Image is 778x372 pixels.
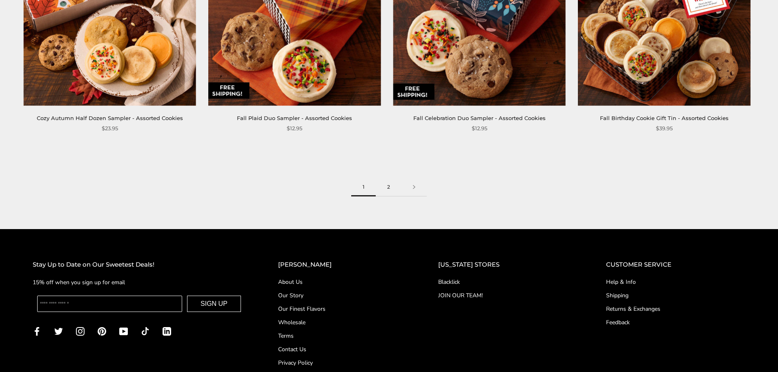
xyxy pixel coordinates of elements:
[163,326,171,336] a: LinkedIn
[76,326,85,336] a: Instagram
[278,291,406,300] a: Our Story
[656,124,673,133] span: $39.95
[438,260,573,270] h2: [US_STATE] STORES
[606,305,745,313] a: Returns & Exchanges
[600,115,729,121] a: Fall Birthday Cookie Gift Tin - Assorted Cookies
[606,260,745,270] h2: CUSTOMER SERVICE
[401,178,427,196] a: Next page
[33,260,245,270] h2: Stay Up to Date on Our Sweetest Deals!
[98,326,106,336] a: Pinterest
[278,332,406,340] a: Terms
[606,278,745,286] a: Help & Info
[438,278,573,286] a: Blacklick
[37,296,182,312] input: Enter your email
[187,296,241,312] button: SIGN UP
[102,124,118,133] span: $23.95
[278,278,406,286] a: About Us
[287,124,302,133] span: $12.95
[141,326,149,336] a: TikTok
[278,345,406,354] a: Contact Us
[37,115,183,121] a: Cozy Autumn Half Dozen Sampler - Assorted Cookies
[438,291,573,300] a: JOIN OUR TEAM!
[278,305,406,313] a: Our Finest Flavors
[33,278,245,287] p: 15% off when you sign up for email
[413,115,546,121] a: Fall Celebration Duo Sampler - Assorted Cookies
[237,115,352,121] a: Fall Plaid Duo Sampler - Assorted Cookies
[606,291,745,300] a: Shipping
[278,359,406,367] a: Privacy Policy
[278,318,406,327] a: Wholesale
[606,318,745,327] a: Feedback
[119,326,128,336] a: YouTube
[278,260,406,270] h2: [PERSON_NAME]
[54,326,63,336] a: Twitter
[351,178,376,196] span: 1
[33,326,41,336] a: Facebook
[376,178,401,196] a: 2
[472,124,487,133] span: $12.95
